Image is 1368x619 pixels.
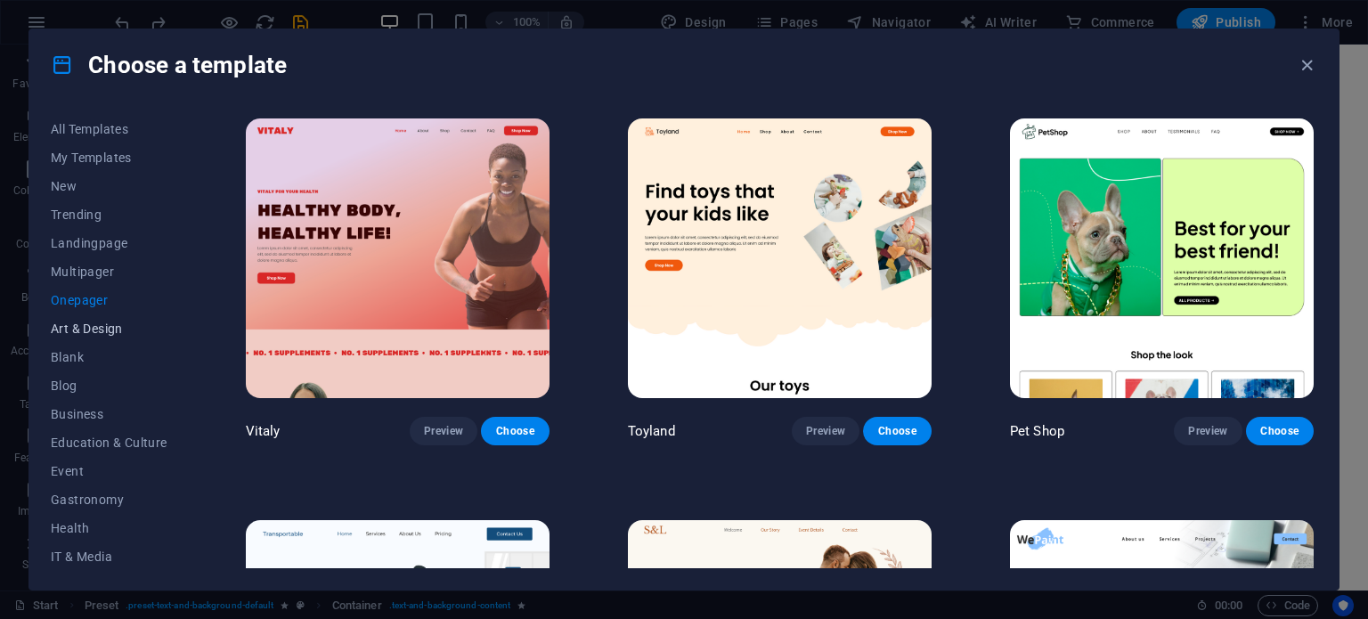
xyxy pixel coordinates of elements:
[51,343,167,371] button: Blank
[51,229,167,257] button: Landingpage
[1188,424,1227,438] span: Preview
[51,521,167,535] span: Health
[51,172,167,200] button: New
[410,417,477,445] button: Preview
[1010,422,1064,440] p: Pet Shop
[51,236,167,250] span: Landingpage
[792,417,859,445] button: Preview
[51,436,167,450] span: Education & Culture
[806,424,845,438] span: Preview
[51,322,167,336] span: Art & Design
[628,118,932,398] img: Toyland
[246,118,550,398] img: Vitaly
[51,407,167,421] span: Business
[1010,118,1314,398] img: Pet Shop
[51,314,167,343] button: Art & Design
[1174,417,1242,445] button: Preview
[51,115,167,143] button: All Templates
[1246,417,1314,445] button: Choose
[51,286,167,314] button: Onepager
[51,485,167,514] button: Gastronomy
[877,424,916,438] span: Choose
[51,493,167,507] span: Gastronomy
[495,424,534,438] span: Choose
[51,542,167,571] button: IT & Media
[51,200,167,229] button: Trending
[51,371,167,400] button: Blog
[51,350,167,364] span: Blank
[481,417,549,445] button: Choose
[51,400,167,428] button: Business
[51,428,167,457] button: Education & Culture
[1260,424,1299,438] span: Choose
[51,51,287,79] h4: Choose a template
[51,265,167,279] span: Multipager
[51,464,167,478] span: Event
[863,417,931,445] button: Choose
[246,422,281,440] p: Vitaly
[51,122,167,136] span: All Templates
[51,379,167,393] span: Blog
[51,208,167,222] span: Trending
[51,151,167,165] span: My Templates
[51,179,167,193] span: New
[51,143,167,172] button: My Templates
[51,257,167,286] button: Multipager
[628,422,675,440] p: Toyland
[51,293,167,307] span: Onepager
[51,514,167,542] button: Health
[424,424,463,438] span: Preview
[51,457,167,485] button: Event
[51,550,167,564] span: IT & Media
